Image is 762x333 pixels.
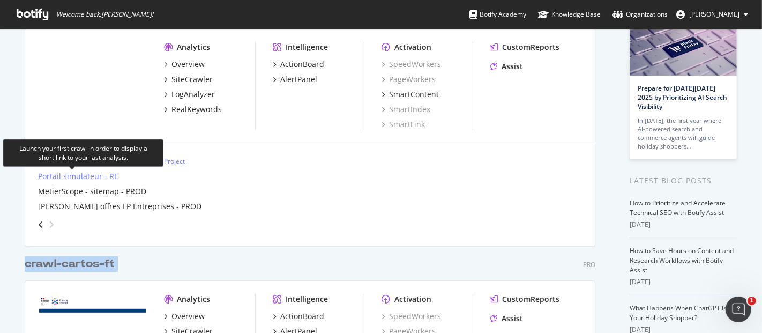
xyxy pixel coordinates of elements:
div: LogAnalyzer [171,89,215,100]
div: Knowledge Base [538,9,601,20]
div: Assist [502,313,523,324]
a: SiteCrawler [164,74,213,85]
a: SmartContent [382,89,439,100]
a: How to Save Hours on Content and Research Workflows with Botify Assist [630,246,734,275]
div: CustomReports [502,294,559,305]
div: CustomReports [502,42,559,53]
div: SiteCrawler [171,74,213,85]
iframe: Intercom live chat [726,297,751,322]
a: ActionBoard [273,311,324,322]
a: Overview [164,311,205,322]
div: SmartContent [389,89,439,100]
img: Prepare for Black Friday 2025 by Prioritizing AI Search Visibility [630,19,737,76]
a: Assist [490,61,523,72]
div: RealKeywords [171,104,222,115]
div: Botify Academy [469,9,526,20]
a: Prepare for [DATE][DATE] 2025 by Prioritizing AI Search Visibility [638,84,727,111]
a: crawl-cartos-ft [25,256,119,272]
div: Activation [394,42,431,53]
a: PageWorkers [382,74,436,85]
a: SmartLink [382,119,425,130]
div: Intelligence [286,294,328,305]
button: [PERSON_NAME] [668,6,757,23]
a: MetierScope - sitemap - PROD [38,186,146,197]
a: RealKeywords [164,104,222,115]
a: CustomReports [490,42,559,53]
div: crawl-cartos-ft [25,256,115,272]
a: How to Prioritize and Accelerate Technical SEO with Botify Assist [630,198,726,217]
a: Overview [164,59,205,70]
a: [PERSON_NAME] offres LP Entreprises - PROD [38,201,201,212]
img: candidat.pe.fr [38,42,147,129]
div: ActionBoard [280,59,324,70]
div: Activation [394,294,431,305]
div: ActionBoard [280,311,324,322]
a: SpeedWorkers [382,59,441,70]
span: Olivier Mitry [689,10,739,19]
a: LogAnalyzer [164,89,215,100]
a: SmartIndex [382,104,430,115]
div: Intelligence [286,42,328,53]
div: [DATE] [630,220,737,230]
div: Latest Blog Posts [630,175,737,187]
a: Portail simulateur - RE [38,171,118,182]
div: Analytics [177,42,210,53]
div: Launch your first crawl in order to display a short link to your last analysis. [12,144,154,162]
div: Overview [171,59,205,70]
div: Assist [502,61,523,72]
div: Organizations [612,9,668,20]
div: [DATE] [630,277,737,287]
div: Analytics [177,294,210,305]
a: SpeedWorkers [382,311,441,322]
div: AlertPanel [280,74,317,85]
div: angle-left [34,216,48,233]
a: AlertPanel [273,74,317,85]
a: What Happens When ChatGPT Is Your Holiday Shopper? [630,304,727,322]
div: Pro [583,260,595,269]
span: Welcome back, [PERSON_NAME] ! [56,10,153,19]
span: 1 [748,297,756,305]
a: ActionBoard [273,59,324,70]
a: CustomReports [490,294,559,305]
div: Overview [171,311,205,322]
div: In [DATE], the first year where AI-powered search and commerce agents will guide holiday shoppers… [638,116,729,151]
div: angle-right [48,219,55,230]
a: Assist [490,313,523,324]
